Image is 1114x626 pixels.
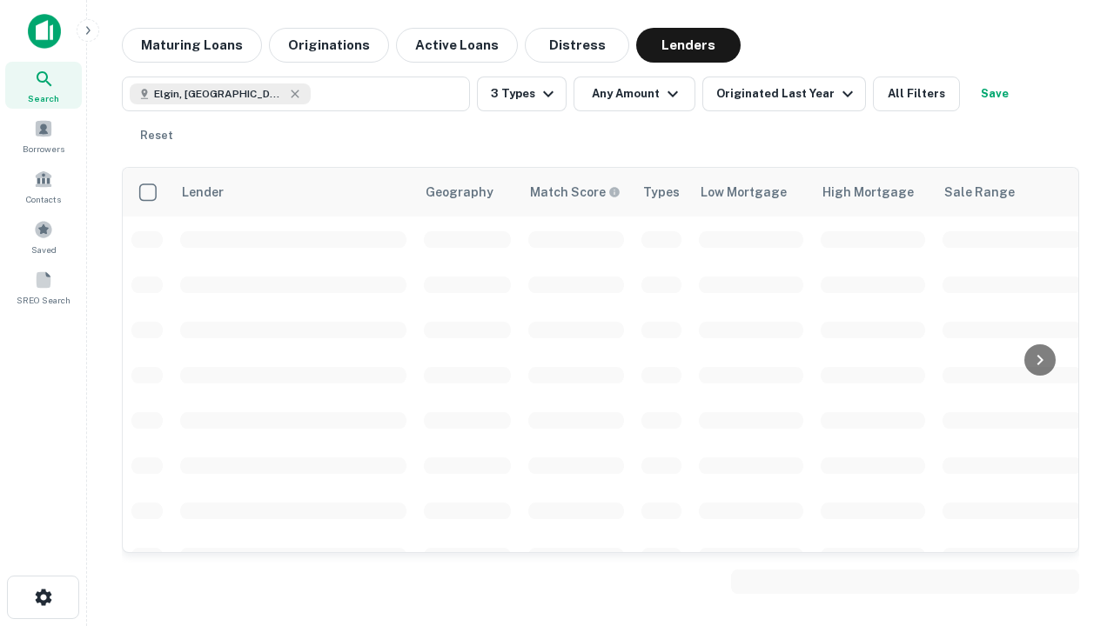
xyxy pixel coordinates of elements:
[5,112,82,159] a: Borrowers
[716,83,858,104] div: Originated Last Year
[5,62,82,109] a: Search
[702,77,866,111] button: Originated Last Year
[426,182,493,203] div: Geography
[525,28,629,63] button: Distress
[944,182,1015,203] div: Sale Range
[520,168,633,216] th: Capitalize uses an advanced AI algorithm to match your search with the best lender. The match sco...
[1027,487,1114,570] iframe: Chat Widget
[690,168,812,216] th: Low Mortgage
[182,182,224,203] div: Lender
[415,168,520,216] th: Geography
[5,213,82,260] a: Saved
[574,77,695,111] button: Any Amount
[129,118,185,153] button: Reset
[934,168,1091,216] th: Sale Range
[17,293,70,307] span: SREO Search
[171,168,415,216] th: Lender
[31,243,57,256] span: Saved
[122,28,262,63] button: Maturing Loans
[530,183,621,202] div: Capitalize uses an advanced AI algorithm to match your search with the best lender. The match sco...
[122,77,470,111] button: Elgin, [GEOGRAPHIC_DATA], [GEOGRAPHIC_DATA]
[812,168,934,216] th: High Mortgage
[967,77,1023,111] button: Save your search to get updates of matches that match your search criteria.
[28,91,59,105] span: Search
[5,163,82,210] a: Contacts
[269,28,389,63] button: Originations
[701,182,787,203] div: Low Mortgage
[822,182,914,203] div: High Mortgage
[477,77,567,111] button: 3 Types
[5,263,82,310] a: SREO Search
[633,168,690,216] th: Types
[154,86,285,102] span: Elgin, [GEOGRAPHIC_DATA], [GEOGRAPHIC_DATA]
[26,192,61,206] span: Contacts
[643,182,680,203] div: Types
[530,183,617,202] h6: Match Score
[28,14,61,49] img: capitalize-icon.png
[873,77,960,111] button: All Filters
[396,28,518,63] button: Active Loans
[23,142,64,156] span: Borrowers
[636,28,741,63] button: Lenders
